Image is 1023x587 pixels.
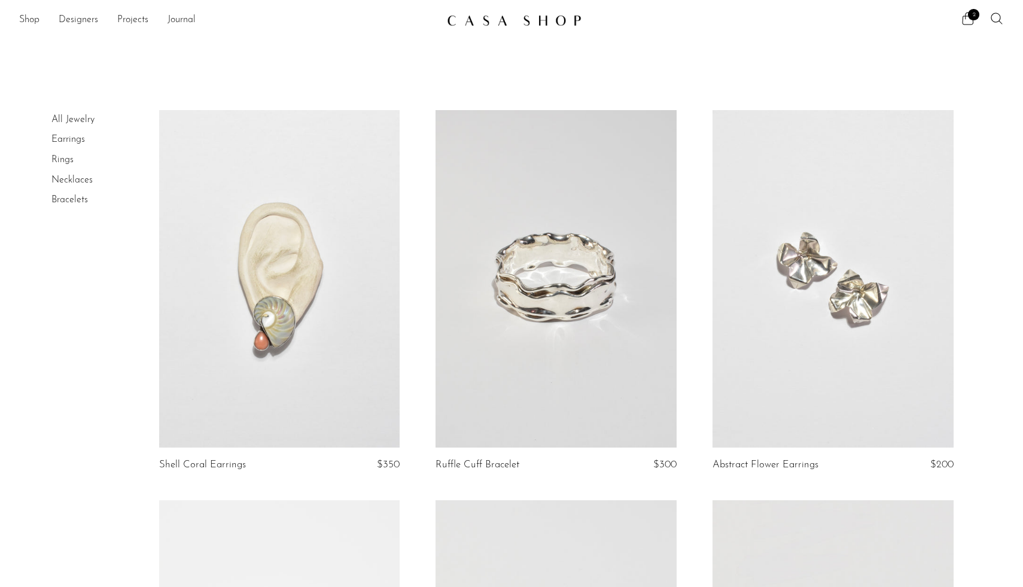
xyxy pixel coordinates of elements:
[19,10,437,31] nav: Desktop navigation
[117,13,148,28] a: Projects
[159,460,246,470] a: Shell Coral Earrings
[653,460,677,470] span: $300
[436,460,519,470] a: Ruffle Cuff Bracelet
[968,9,979,20] span: 2
[51,155,74,165] a: Rings
[930,460,954,470] span: $200
[168,13,196,28] a: Journal
[51,135,85,144] a: Earrings
[377,460,400,470] span: $350
[713,460,818,470] a: Abstract Flower Earrings
[19,10,437,31] ul: NEW HEADER MENU
[51,175,93,185] a: Necklaces
[59,13,98,28] a: Designers
[51,195,88,205] a: Bracelets
[51,115,95,124] a: All Jewelry
[19,13,39,28] a: Shop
